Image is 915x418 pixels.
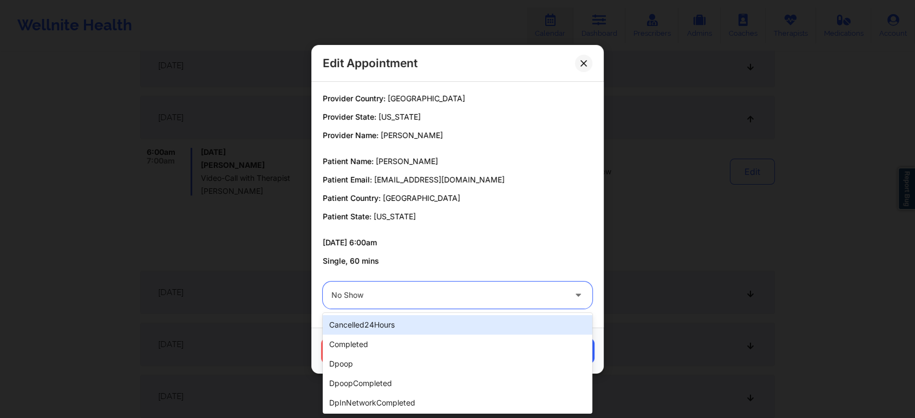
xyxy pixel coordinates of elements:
[323,354,592,374] div: dpoop
[323,156,592,167] p: Patient Name:
[374,212,416,221] span: [US_STATE]
[323,256,592,266] p: Single, 60 mins
[374,175,505,184] span: [EMAIL_ADDRESS][DOMAIN_NAME]
[331,282,565,309] div: No Show
[376,156,438,166] span: [PERSON_NAME]
[323,130,592,141] p: Provider Name:
[323,315,592,335] div: cancelled24Hours
[388,94,465,103] span: [GEOGRAPHIC_DATA]
[323,335,592,354] div: completed
[383,193,460,203] span: [GEOGRAPHIC_DATA]
[381,130,443,140] span: [PERSON_NAME]
[323,237,592,248] p: [DATE] 6:00am
[323,56,417,70] h2: Edit Appointment
[323,193,592,204] p: Patient Country:
[321,338,433,364] button: Cancel Appointment
[323,93,592,104] p: Provider Country:
[378,112,421,121] span: [US_STATE]
[323,393,592,413] div: dpInNetworkCompleted
[323,374,592,393] div: dpoopCompleted
[323,112,592,122] p: Provider State:
[323,211,592,222] p: Patient State:
[323,174,592,185] p: Patient Email:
